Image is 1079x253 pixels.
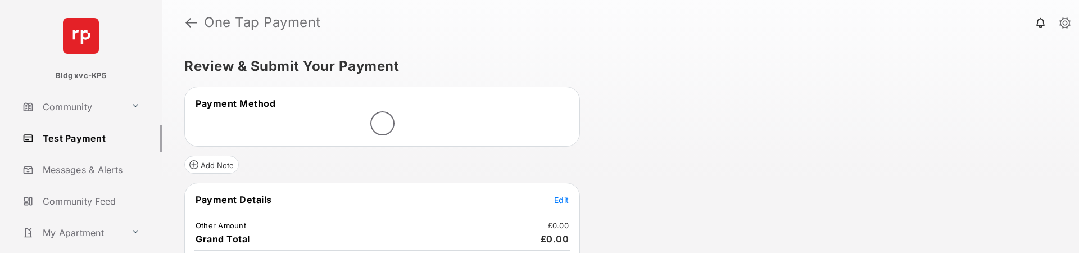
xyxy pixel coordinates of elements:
[196,194,272,205] span: Payment Details
[541,233,569,245] span: £0.00
[18,93,126,120] a: Community
[547,220,569,231] td: £0.00
[18,125,162,152] a: Test Payment
[56,70,106,82] p: Bldg xvc-KP5
[18,156,162,183] a: Messages & Alerts
[184,60,1048,73] h5: Review & Submit Your Payment
[196,98,275,109] span: Payment Method
[195,220,247,231] td: Other Amount
[554,194,569,205] button: Edit
[184,156,239,174] button: Add Note
[196,233,250,245] span: Grand Total
[63,18,99,54] img: svg+xml;base64,PHN2ZyB4bWxucz0iaHR0cDovL3d3dy53My5vcmcvMjAwMC9zdmciIHdpZHRoPSI2NCIgaGVpZ2h0PSI2NC...
[554,195,569,205] span: Edit
[18,188,162,215] a: Community Feed
[18,219,126,246] a: My Apartment
[204,16,321,29] strong: One Tap Payment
